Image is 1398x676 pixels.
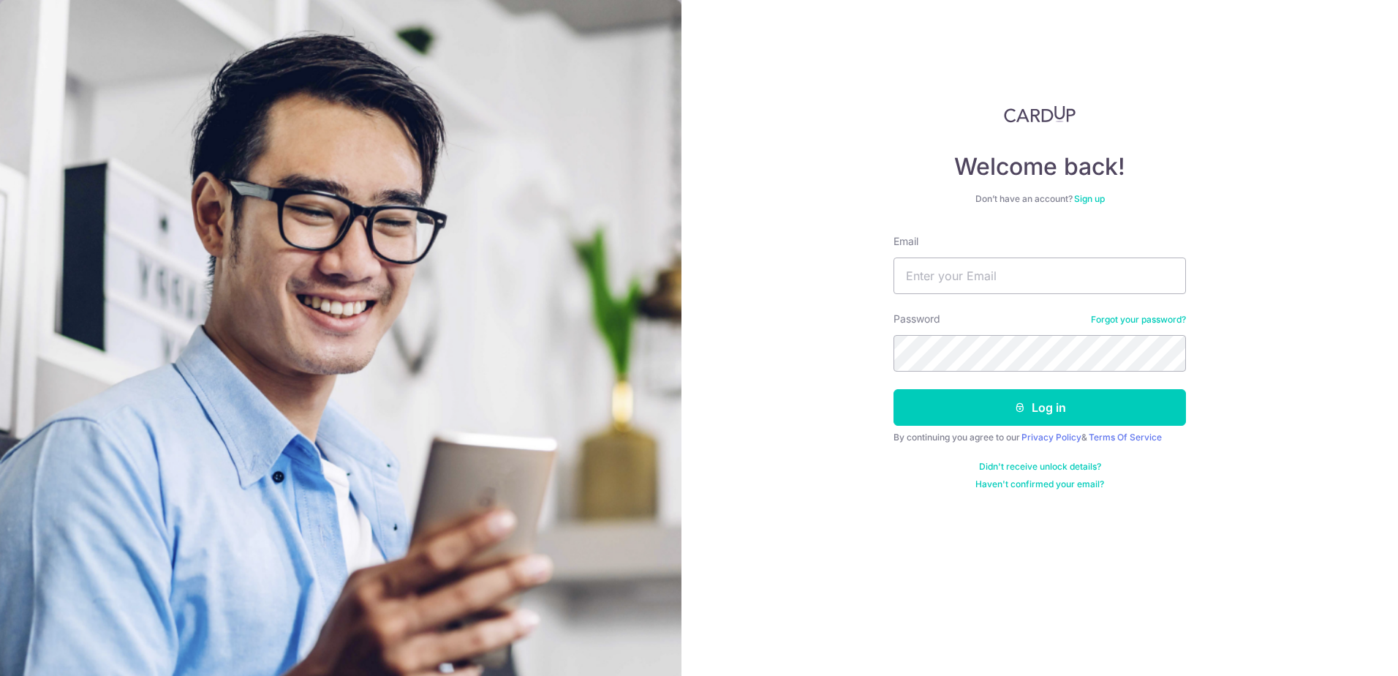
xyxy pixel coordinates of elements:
[893,258,1186,294] input: Enter your Email
[893,193,1186,205] div: Don’t have an account?
[979,461,1101,473] a: Didn't receive unlock details?
[893,312,940,326] label: Password
[893,389,1186,426] button: Log in
[1074,193,1105,204] a: Sign up
[1021,432,1081,443] a: Privacy Policy
[1089,432,1162,443] a: Terms Of Service
[1004,105,1076,123] img: CardUp Logo
[893,234,918,249] label: Email
[893,152,1186,181] h4: Welcome back!
[893,432,1186,443] div: By continuing you agree to our &
[975,478,1104,490] a: Haven't confirmed your email?
[1091,314,1186,326] a: Forgot your password?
